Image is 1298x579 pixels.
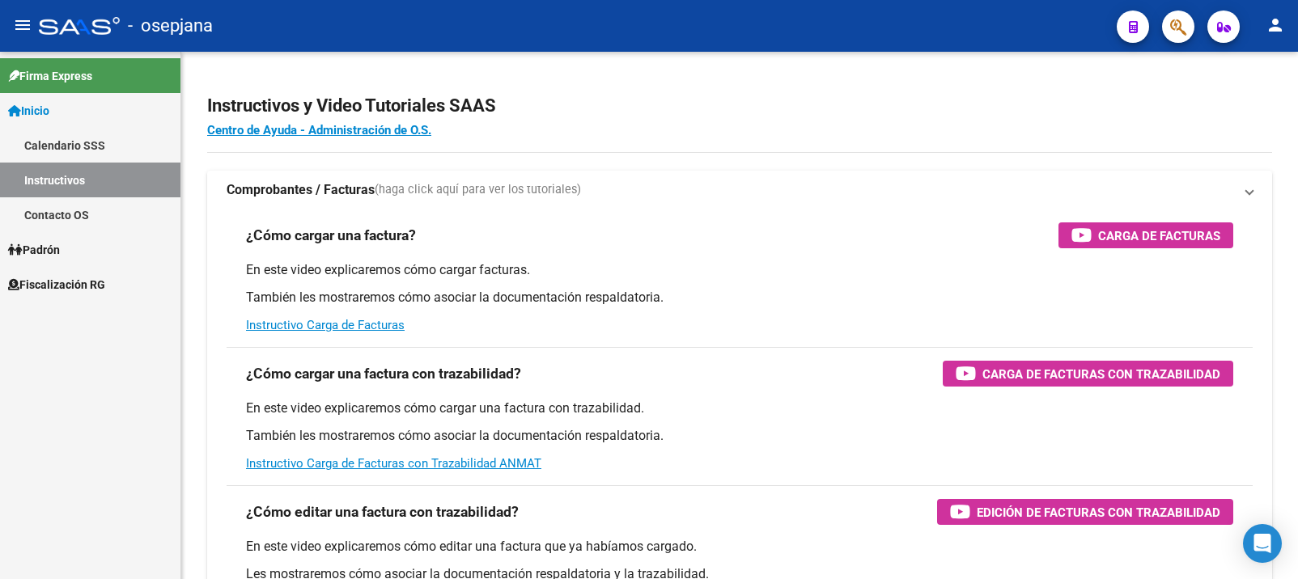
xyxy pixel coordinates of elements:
[246,456,541,471] a: Instructivo Carga de Facturas con Trazabilidad ANMAT
[246,538,1233,556] p: En este video explicaremos cómo editar una factura que ya habíamos cargado.
[246,318,405,332] a: Instructivo Carga de Facturas
[8,67,92,85] span: Firma Express
[8,276,105,294] span: Fiscalización RG
[207,171,1272,209] mat-expansion-panel-header: Comprobantes / Facturas(haga click aquí para ver los tutoriales)
[977,502,1220,522] span: Edición de Facturas con Trazabilidad
[1266,15,1285,35] mat-icon: person
[943,361,1233,387] button: Carga de Facturas con Trazabilidad
[1058,222,1233,248] button: Carga de Facturas
[982,364,1220,384] span: Carga de Facturas con Trazabilidad
[13,15,32,35] mat-icon: menu
[1243,524,1282,563] div: Open Intercom Messenger
[227,181,375,199] strong: Comprobantes / Facturas
[246,501,519,523] h3: ¿Cómo editar una factura con trazabilidad?
[246,399,1233,417] p: En este video explicaremos cómo cargar una factura con trazabilidad.
[1098,226,1220,246] span: Carga de Facturas
[207,91,1272,121] h2: Instructivos y Video Tutoriales SAAS
[8,241,60,259] span: Padrón
[128,8,213,44] span: - osepjana
[246,362,521,385] h3: ¿Cómo cargar una factura con trazabilidad?
[246,224,416,247] h3: ¿Cómo cargar una factura?
[375,181,581,199] span: (haga click aquí para ver los tutoriales)
[246,261,1233,279] p: En este video explicaremos cómo cargar facturas.
[246,289,1233,306] p: También les mostraremos cómo asociar la documentación respaldatoria.
[207,123,431,137] a: Centro de Ayuda - Administración de O.S.
[246,427,1233,445] p: También les mostraremos cómo asociar la documentación respaldatoria.
[937,499,1233,525] button: Edición de Facturas con Trazabilidad
[8,102,49,120] span: Inicio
